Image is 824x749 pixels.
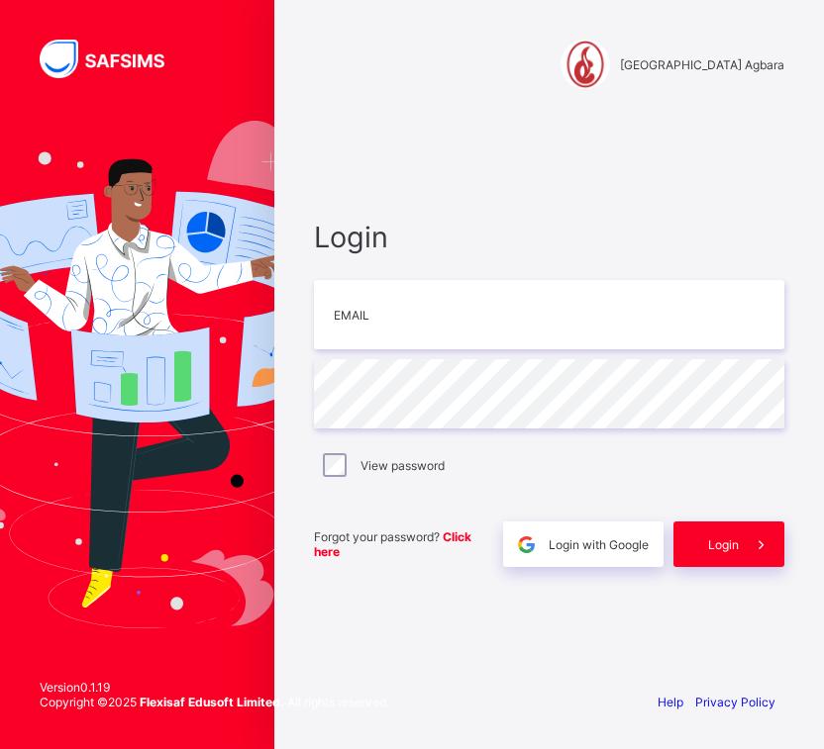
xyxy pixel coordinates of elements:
a: Click here [314,529,471,559]
img: google.396cfc9801f0270233282035f929180a.svg [515,533,538,556]
span: Forgot your password? [314,529,471,559]
span: Login [314,220,784,254]
span: Login [708,537,739,552]
img: SAFSIMS Logo [40,40,188,78]
a: Privacy Policy [695,695,775,709]
span: [GEOGRAPHIC_DATA] Agbara [620,57,784,72]
span: Login with Google [549,537,649,552]
strong: Flexisaf Edusoft Limited. [140,695,284,709]
span: Version 0.1.19 [40,680,389,695]
label: View password [360,458,445,473]
a: Help [658,695,683,709]
span: Copyright © 2025 All rights reserved. [40,695,389,709]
